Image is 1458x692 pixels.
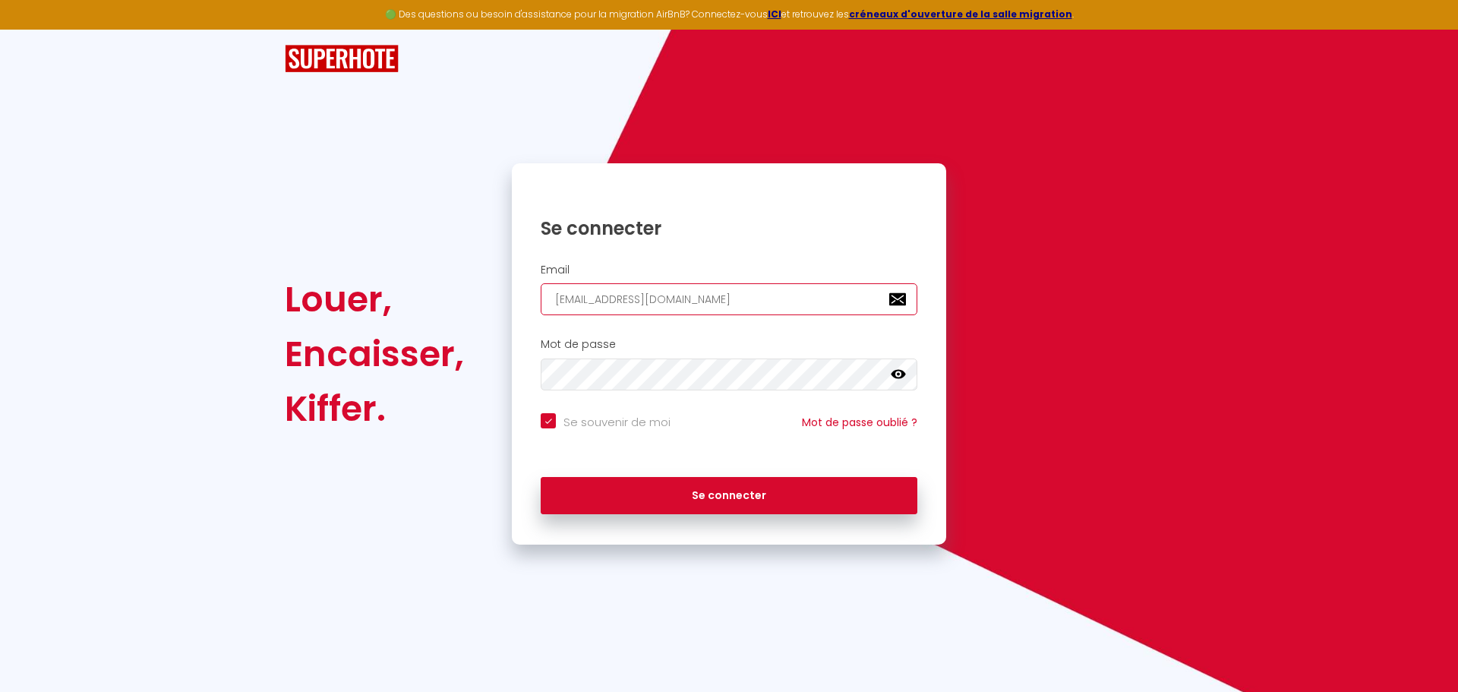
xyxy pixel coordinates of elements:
h1: Se connecter [541,216,917,240]
h2: Email [541,264,917,276]
button: Se connecter [541,477,917,515]
a: créneaux d'ouverture de la salle migration [849,8,1072,21]
div: Louer, [285,272,464,327]
img: SuperHote logo [285,45,399,73]
h2: Mot de passe [541,338,917,351]
a: Mot de passe oublié ? [802,415,917,430]
button: Ouvrir le widget de chat LiveChat [12,6,58,52]
input: Ton Email [541,283,917,315]
div: Encaisser, [285,327,464,381]
a: ICI [768,8,781,21]
div: Kiffer. [285,381,464,436]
